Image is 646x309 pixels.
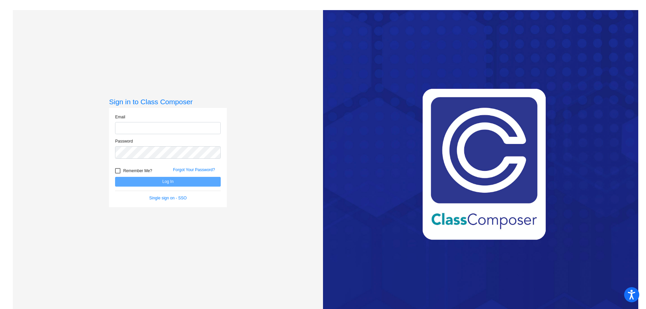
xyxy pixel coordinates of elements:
label: Email [115,114,125,120]
button: Log In [115,177,221,187]
a: Forgot Your Password? [173,167,215,172]
a: Single sign on - SSO [149,196,187,200]
h3: Sign in to Class Composer [109,98,227,106]
span: Remember Me? [123,167,152,175]
label: Password [115,138,133,144]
